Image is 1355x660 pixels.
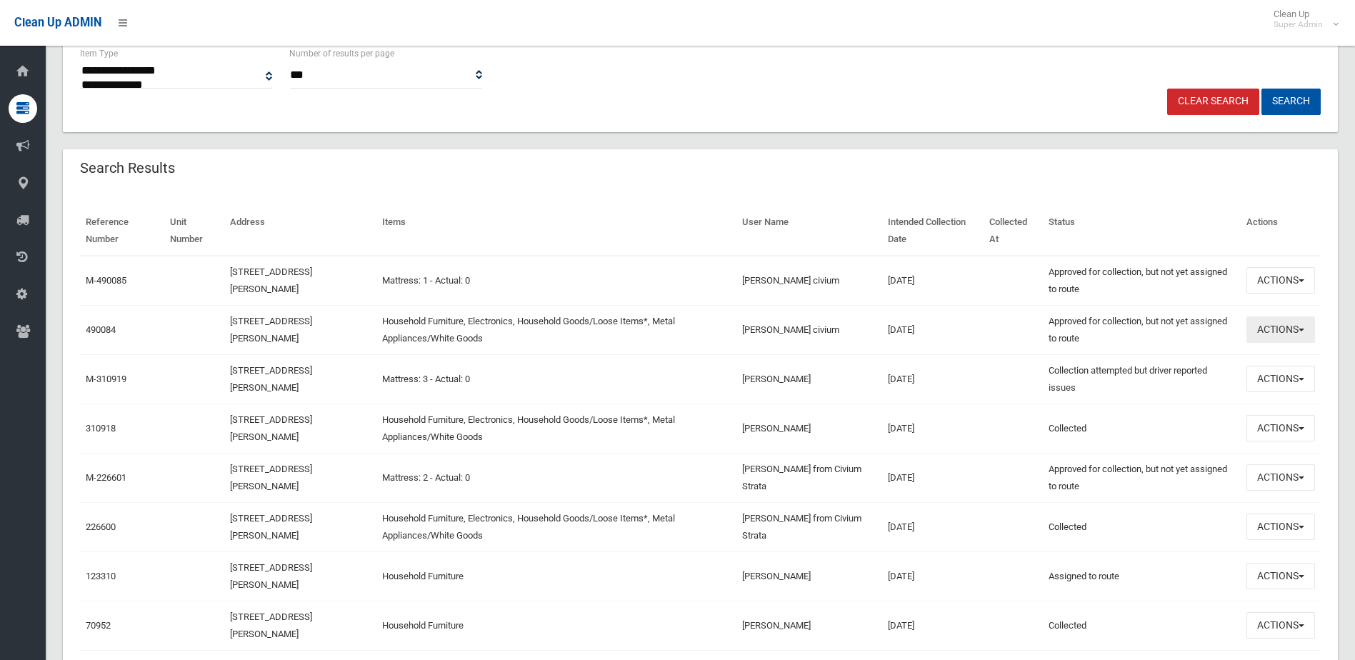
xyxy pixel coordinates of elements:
[376,551,736,601] td: Household Furniture
[1246,514,1315,540] button: Actions
[736,453,882,502] td: [PERSON_NAME] from Civium Strata
[1043,601,1241,650] td: Collected
[736,601,882,650] td: [PERSON_NAME]
[882,551,984,601] td: [DATE]
[882,453,984,502] td: [DATE]
[289,46,394,61] label: Number of results per page
[1043,404,1241,453] td: Collected
[1043,206,1241,256] th: Status
[230,611,312,639] a: [STREET_ADDRESS][PERSON_NAME]
[86,620,111,631] a: 70952
[1274,19,1323,30] small: Super Admin
[1246,366,1315,392] button: Actions
[86,324,116,335] a: 490084
[736,551,882,601] td: [PERSON_NAME]
[882,256,984,306] td: [DATE]
[736,206,882,256] th: User Name
[376,601,736,650] td: Household Furniture
[1266,9,1337,30] span: Clean Up
[80,46,118,61] label: Item Type
[882,404,984,453] td: [DATE]
[376,502,736,551] td: Household Furniture, Electronics, Household Goods/Loose Items*, Metal Appliances/White Goods
[86,521,116,532] a: 226600
[14,16,101,29] span: Clean Up ADMIN
[736,502,882,551] td: [PERSON_NAME] from Civium Strata
[1043,354,1241,404] td: Collection attempted but driver reported issues
[1241,206,1321,256] th: Actions
[736,404,882,453] td: [PERSON_NAME]
[164,206,224,256] th: Unit Number
[376,404,736,453] td: Household Furniture, Electronics, Household Goods/Loose Items*, Metal Appliances/White Goods
[882,502,984,551] td: [DATE]
[1246,563,1315,589] button: Actions
[736,354,882,404] td: [PERSON_NAME]
[882,305,984,354] td: [DATE]
[230,365,312,393] a: [STREET_ADDRESS][PERSON_NAME]
[882,354,984,404] td: [DATE]
[376,256,736,306] td: Mattress: 1 - Actual: 0
[984,206,1043,256] th: Collected At
[224,206,376,256] th: Address
[86,374,126,384] a: M-310919
[882,206,984,256] th: Intended Collection Date
[230,316,312,344] a: [STREET_ADDRESS][PERSON_NAME]
[63,154,192,182] header: Search Results
[86,571,116,581] a: 123310
[1043,502,1241,551] td: Collected
[736,305,882,354] td: [PERSON_NAME] civium
[86,472,126,483] a: M-226601
[230,414,312,442] a: [STREET_ADDRESS][PERSON_NAME]
[1167,89,1259,115] a: Clear Search
[80,206,164,256] th: Reference Number
[882,601,984,650] td: [DATE]
[376,453,736,502] td: Mattress: 2 - Actual: 0
[1043,453,1241,502] td: Approved for collection, but not yet assigned to route
[230,266,312,294] a: [STREET_ADDRESS][PERSON_NAME]
[1261,89,1321,115] button: Search
[1246,267,1315,294] button: Actions
[1043,305,1241,354] td: Approved for collection, but not yet assigned to route
[230,464,312,491] a: [STREET_ADDRESS][PERSON_NAME]
[230,562,312,590] a: [STREET_ADDRESS][PERSON_NAME]
[1043,256,1241,306] td: Approved for collection, but not yet assigned to route
[736,256,882,306] td: [PERSON_NAME] civium
[376,206,736,256] th: Items
[86,275,126,286] a: M-490085
[1246,612,1315,639] button: Actions
[1246,415,1315,441] button: Actions
[1246,316,1315,343] button: Actions
[376,354,736,404] td: Mattress: 3 - Actual: 0
[1246,464,1315,491] button: Actions
[376,305,736,354] td: Household Furniture, Electronics, Household Goods/Loose Items*, Metal Appliances/White Goods
[86,423,116,434] a: 310918
[230,513,312,541] a: [STREET_ADDRESS][PERSON_NAME]
[1043,551,1241,601] td: Assigned to route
